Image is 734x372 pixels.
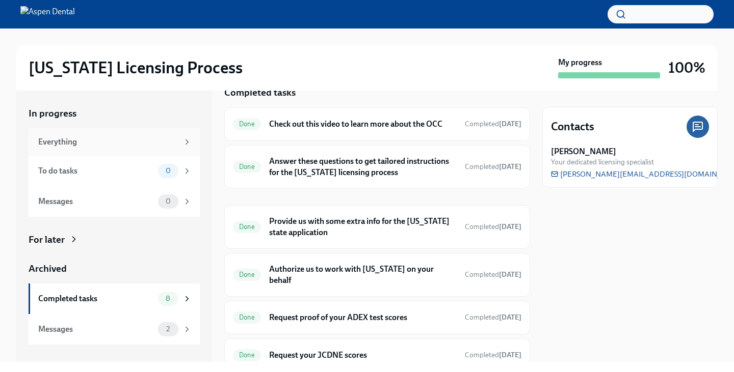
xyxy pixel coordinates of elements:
h6: Request your JCDNE scores [269,350,457,361]
span: 0 [160,167,177,175]
strong: [PERSON_NAME] [551,146,616,157]
a: To do tasks0 [29,156,200,186]
h5: Completed tasks [224,86,296,99]
h6: Authorize us to work with [US_STATE] on your behalf [269,264,457,286]
h6: Check out this video to learn more about the OCC [269,119,457,130]
div: Messages [38,324,154,335]
a: DoneCheck out this video to learn more about the OCCCompleted[DATE] [233,116,521,132]
span: 0 [160,197,177,205]
a: DoneProvide us with some extra info for the [US_STATE] state applicationCompleted[DATE] [233,214,521,240]
span: Completed [465,351,521,359]
span: Done [233,271,261,278]
a: Archived [29,262,200,275]
span: Completed [465,120,521,128]
div: To do tasks [38,165,154,177]
strong: [DATE] [499,162,521,171]
span: Done [233,313,261,321]
span: Completed [465,270,521,279]
a: For later [29,233,200,246]
span: September 26th, 2025 02:40 [465,350,521,360]
strong: [DATE] [499,313,521,322]
a: Messages0 [29,186,200,217]
h2: [US_STATE] Licensing Process [29,58,243,78]
a: DoneAnswer these questions to get tailored instructions for the [US_STATE] licensing processCompl... [233,154,521,180]
a: DoneRequest your JCDNE scoresCompleted[DATE] [233,347,521,363]
a: Messages2 [29,314,200,345]
span: September 26th, 2025 03:05 [465,270,521,279]
strong: [DATE] [499,351,521,359]
span: Your dedicated licensing specialist [551,157,654,167]
a: In progress [29,107,200,120]
strong: [DATE] [499,222,521,231]
h6: Provide us with some extra info for the [US_STATE] state application [269,216,457,238]
div: Everything [38,136,178,148]
a: Everything [29,128,200,156]
div: For later [29,233,65,246]
span: Completed [465,162,521,171]
span: Completed [465,313,521,322]
strong: My progress [558,57,602,68]
div: Completed tasks [38,293,154,304]
h3: 100% [668,59,705,77]
a: DoneAuthorize us to work with [US_STATE] on your behalfCompleted[DATE] [233,262,521,288]
h4: Contacts [551,119,594,134]
a: Completed tasks8 [29,283,200,314]
strong: [DATE] [499,120,521,128]
span: Done [233,120,261,128]
span: 8 [160,295,176,302]
span: September 26th, 2025 02:23 [465,222,521,232]
span: Done [233,351,261,359]
span: 2 [160,325,176,333]
strong: [DATE] [499,270,521,279]
span: Completed [465,222,521,231]
h6: Answer these questions to get tailored instructions for the [US_STATE] licensing process [269,156,457,178]
span: Done [233,163,261,170]
img: Aspen Dental [20,6,75,22]
h6: Request proof of your ADEX test scores [269,312,457,323]
a: DoneRequest proof of your ADEX test scoresCompleted[DATE] [233,309,521,326]
span: September 26th, 2025 03:07 [465,312,521,322]
div: Messages [38,196,154,207]
span: September 26th, 2025 03:42 [465,119,521,129]
span: Done [233,223,261,231]
span: September 26th, 2025 02:02 [465,162,521,171]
